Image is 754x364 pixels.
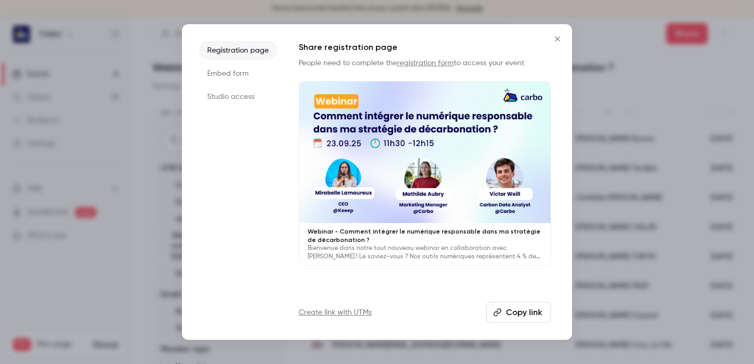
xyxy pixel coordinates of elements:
li: Studio access [199,87,278,106]
li: Embed form [199,64,278,83]
button: Close [547,28,568,49]
a: registration form [397,59,454,67]
p: Bienvenue dans notre tout nouveau webinar en collaboration avec [PERSON_NAME] ! Le saviez-vous ? ... [308,244,542,261]
li: Registration page [199,41,278,60]
p: Webinar - Comment intégrer le numérique responsable dans ma stratégie de décarbonation ? [308,227,542,244]
p: People need to complete the to access your event [299,58,551,68]
button: Copy link [486,302,551,323]
a: Create link with UTMs [299,307,372,318]
h1: Share registration page [299,41,551,54]
a: Webinar - Comment intégrer le numérique responsable dans ma stratégie de décarbonation ?Bienvenue... [299,81,551,266]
